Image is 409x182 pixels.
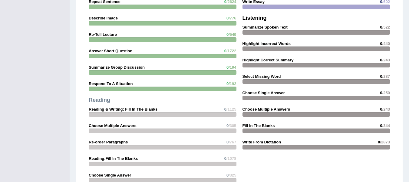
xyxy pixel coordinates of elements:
[382,58,390,62] span: /243
[242,41,291,46] strong: Highlight Incorrect Words
[380,74,382,79] span: 0
[89,173,131,177] strong: Choose Single Answer
[89,32,117,37] strong: Re-Tell Lecture
[382,107,390,112] span: /243
[226,123,229,128] span: 0
[380,123,382,128] span: 0
[226,140,229,144] span: 0
[226,173,229,177] span: 0
[242,58,294,62] strong: Highlight Correct Summary
[89,156,138,161] strong: Reading:Fill In The Blanks
[242,123,275,128] strong: Fill In The Blanks
[89,65,145,70] strong: Summarize Group Discussion
[382,25,390,29] span: /522
[229,173,236,177] span: /325
[89,16,118,20] strong: Describe Image
[380,91,382,95] span: 0
[242,91,285,95] strong: Choose Single Answer
[242,25,288,29] strong: Summarize Spoken Text
[89,81,133,86] strong: Respond To A Situation
[229,16,236,20] span: /776
[242,74,281,79] strong: Select Missing Word
[89,107,157,112] strong: Reading & Writing: Fill In The Blanks
[89,97,110,103] strong: Reading
[229,123,236,128] span: /305
[89,49,132,53] strong: Answer Short Question
[382,41,390,46] span: /440
[242,140,281,144] strong: Write From Dictation
[226,107,236,112] span: /1125
[380,25,382,29] span: 0
[382,74,390,79] span: /287
[226,156,236,161] span: /1078
[229,140,236,144] span: /767
[242,15,267,21] strong: Listening
[226,65,229,70] span: 0
[242,107,290,112] strong: Choose Multiple Answers
[89,123,137,128] strong: Choose Multiple Answers
[380,41,382,46] span: 0
[226,32,229,37] span: 0
[224,107,226,112] span: 0
[380,140,390,144] span: /2873
[378,140,380,144] span: 0
[380,107,382,112] span: 0
[229,32,236,37] span: /549
[226,49,236,53] span: /1722
[382,91,390,95] span: /250
[89,140,128,144] strong: Re-order Paragraphs
[226,81,229,86] span: 0
[224,156,226,161] span: 0
[380,58,382,62] span: 0
[382,123,390,128] span: /344
[229,65,236,70] span: /194
[226,16,229,20] span: 0
[224,49,226,53] span: 0
[229,81,236,86] span: /192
